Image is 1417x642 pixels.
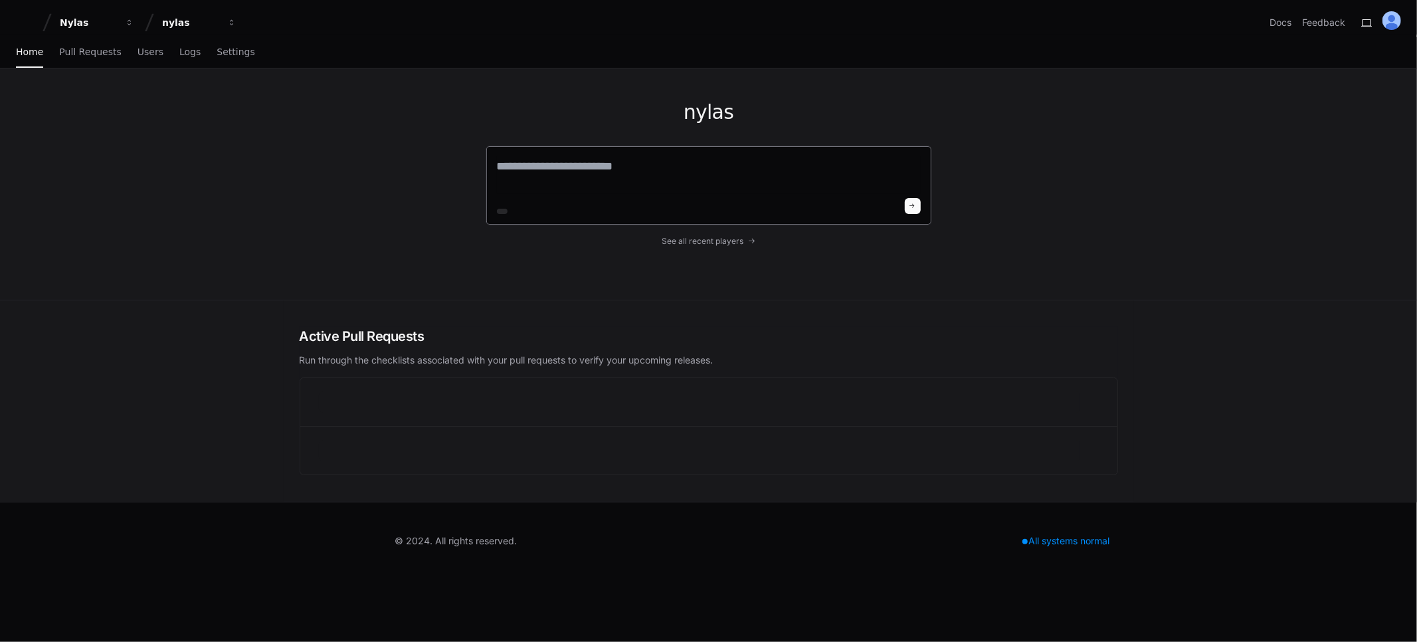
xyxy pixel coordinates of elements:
span: Pull Requests [59,48,121,56]
h1: nylas [486,100,932,124]
p: Run through the checklists associated with your pull requests to verify your upcoming releases. [300,354,1118,367]
div: Nylas [60,16,117,29]
a: Home [16,37,43,68]
button: nylas [157,11,242,35]
span: Logs [179,48,201,56]
span: Users [138,48,163,56]
button: Nylas [54,11,140,35]
a: Settings [217,37,254,68]
img: ALV-UjUTLTKDo2-V5vjG4wR1buipwogKm1wWuvNrTAMaancOL2w8d8XiYMyzUPCyapUwVg1DhQ_h_MBM3ufQigANgFbfgRVfo... [1382,11,1401,30]
h2: Active Pull Requests [300,327,1118,346]
span: Home [16,48,43,56]
div: All systems normal [1014,532,1118,550]
div: nylas [162,16,219,29]
a: See all recent players [486,236,932,247]
a: Users [138,37,163,68]
a: Pull Requests [59,37,121,68]
div: © 2024. All rights reserved. [395,534,518,548]
span: See all recent players [662,236,743,247]
span: Settings [217,48,254,56]
a: Logs [179,37,201,68]
a: Docs [1270,16,1291,29]
button: Feedback [1302,16,1345,29]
